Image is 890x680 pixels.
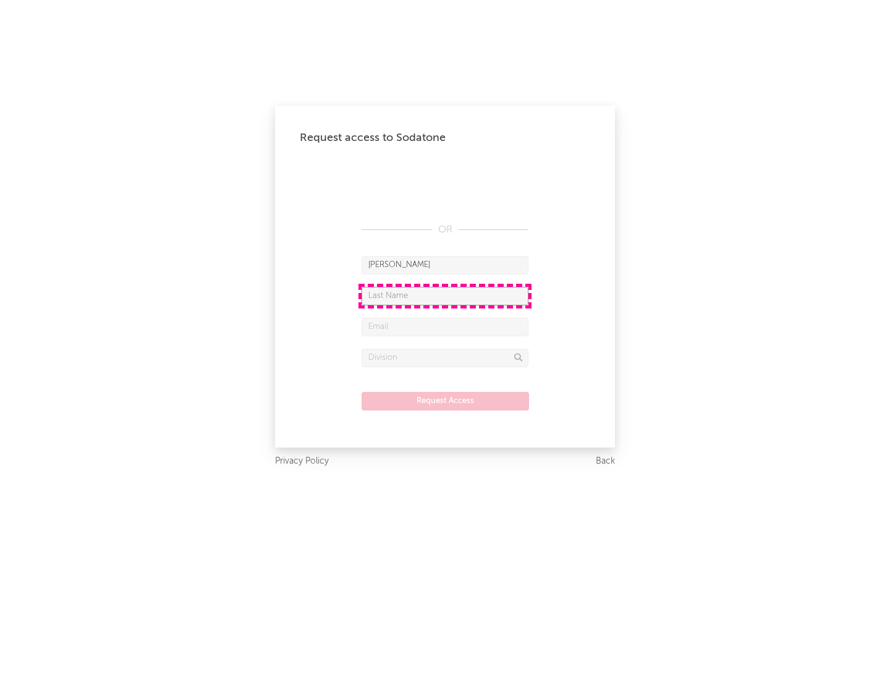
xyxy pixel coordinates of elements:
input: Email [362,318,528,336]
div: OR [362,223,528,237]
input: Division [362,349,528,367]
div: Request access to Sodatone [300,130,590,145]
a: Back [596,454,615,469]
input: First Name [362,256,528,274]
button: Request Access [362,392,529,410]
input: Last Name [362,287,528,305]
a: Privacy Policy [275,454,329,469]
